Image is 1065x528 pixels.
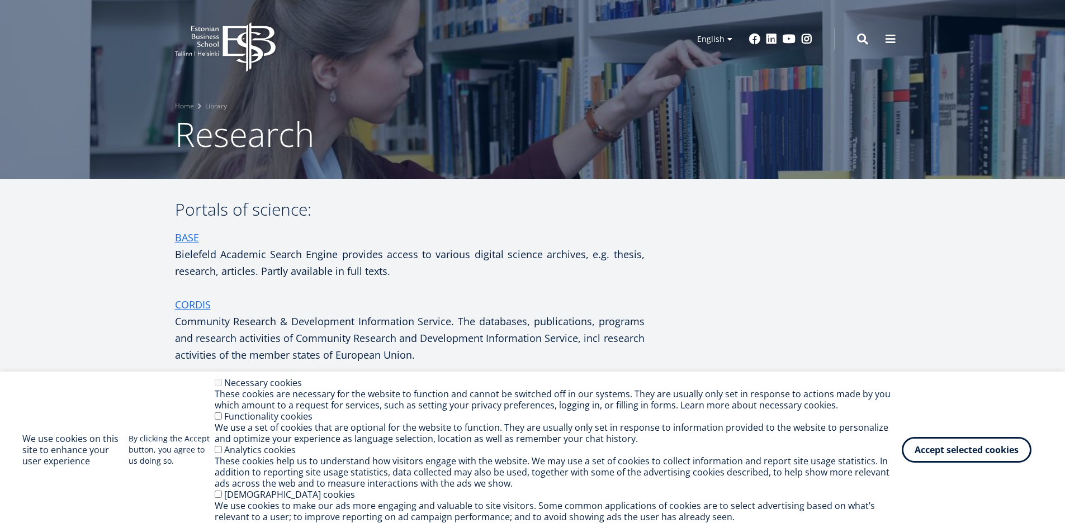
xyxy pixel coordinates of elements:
label: [DEMOGRAPHIC_DATA] cookies [224,488,355,501]
p: By clicking the Accept button, you agree to us doing so. [129,433,215,467]
a: Linkedin [766,34,777,45]
a: Youtube [783,34,796,45]
a: Home [175,101,194,112]
div: These cookies help us to understand how visitors engage with the website. We may use a set of coo... [215,455,902,489]
h2: We use cookies on this site to enhance your user experience [22,433,129,467]
div: We use cookies to make our ads more engaging and valuable to site visitors. Some common applicati... [215,500,902,522]
div: We use a set of cookies that are optional for the website to function. They are usually only set ... [215,422,902,444]
a: CORDIS [175,296,211,313]
a: Facebook [749,34,760,45]
label: Functionality cookies [224,410,313,422]
label: Necessary cookies [224,377,302,389]
span: Research [175,111,314,157]
a: Library [205,101,227,112]
a: Instagram [801,34,812,45]
h3: Portals of science: [175,201,645,218]
label: Analytics cookies [224,444,296,456]
button: Accept selected cookies [902,437,1031,463]
a: BASE [175,229,199,246]
p: Bielefeld Academic Search Engine provides access to various digital science archives, e.g. thesis... [175,229,645,279]
p: Community Research & Development Information Service. The databases, publications, programs and r... [175,296,645,363]
div: These cookies are necessary for the website to function and cannot be switched off in our systems... [215,388,902,411]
